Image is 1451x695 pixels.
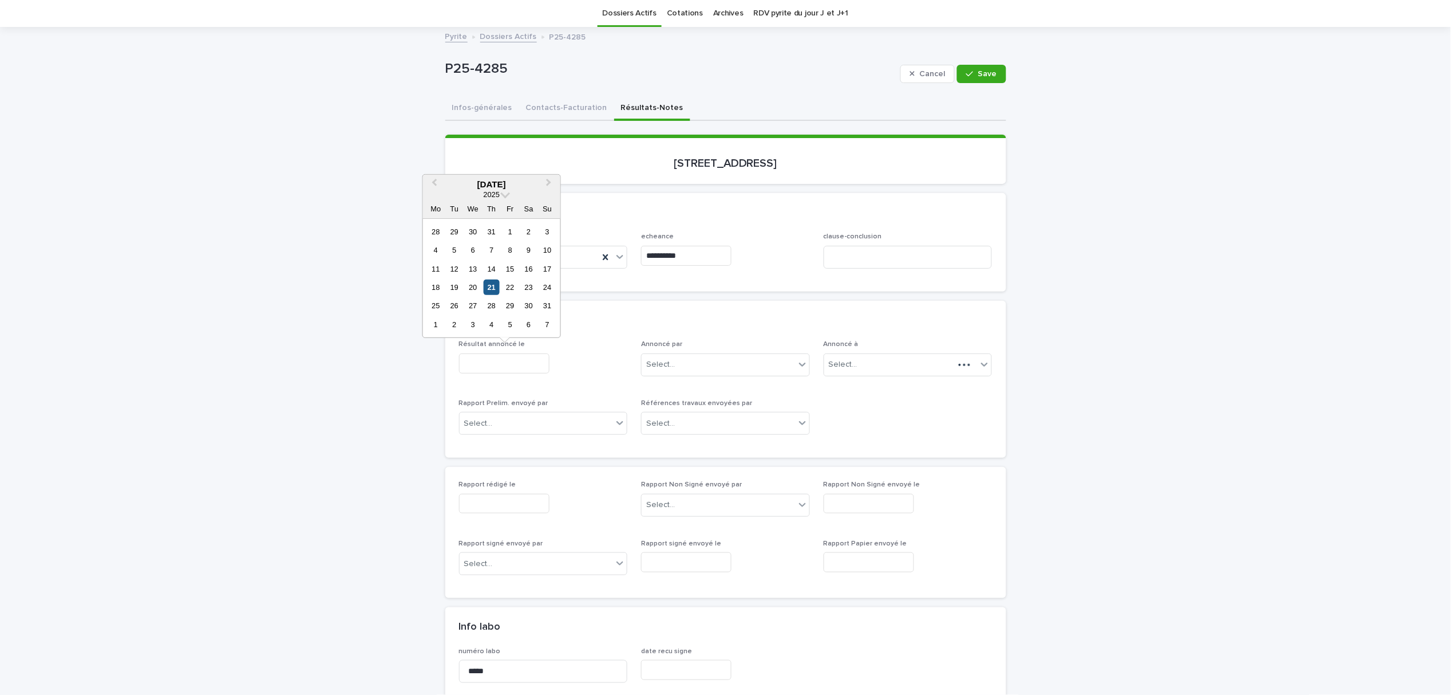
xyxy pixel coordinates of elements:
button: Save [957,65,1006,83]
span: Rapport rédigé le [459,481,516,488]
span: Rapport Papier envoyé le [824,540,907,547]
button: Infos-générales [445,97,519,121]
span: Save [978,70,997,78]
div: Choose Monday, 11 August 2025 [428,261,444,276]
div: Choose Wednesday, 6 August 2025 [465,242,481,258]
div: Choose Wednesday, 27 August 2025 [465,298,481,313]
div: Choose Tuesday, 19 August 2025 [446,280,462,295]
div: Select... [646,499,675,511]
div: Select... [829,359,857,371]
button: Previous Month [424,176,442,194]
div: Choose Tuesday, 26 August 2025 [446,298,462,313]
div: Choose Tuesday, 5 August 2025 [446,242,462,258]
div: Choose Saturday, 30 August 2025 [521,298,536,313]
div: Choose Saturday, 16 August 2025 [521,261,536,276]
span: Annoncé à [824,341,859,348]
span: numéro labo [459,648,501,655]
div: Choose Sunday, 31 August 2025 [540,298,555,313]
div: Choose Thursday, 31 July 2025 [484,224,499,239]
span: date recu signe [641,648,692,655]
div: Choose Saturday, 23 August 2025 [521,280,536,295]
span: Cancel [919,70,945,78]
div: Choose Friday, 15 August 2025 [503,261,518,276]
div: Choose Monday, 18 August 2025 [428,280,444,295]
div: We [465,201,481,217]
div: Th [484,201,499,217]
div: Choose Friday, 29 August 2025 [503,298,518,313]
div: Choose Thursday, 28 August 2025 [484,298,499,313]
div: Choose Tuesday, 29 July 2025 [446,224,462,239]
p: [STREET_ADDRESS] [459,156,993,170]
div: Choose Monday, 28 July 2025 [428,224,444,239]
div: Choose Monday, 1 September 2025 [428,317,444,332]
div: Select... [464,558,493,570]
div: Choose Friday, 22 August 2025 [503,280,518,295]
div: Su [540,201,555,217]
div: Choose Saturday, 6 September 2025 [521,317,536,332]
div: Choose Tuesday, 2 September 2025 [446,317,462,332]
div: Choose Thursday, 4 September 2025 [484,317,499,332]
div: Choose Thursday, 7 August 2025 [484,242,499,258]
div: Choose Wednesday, 20 August 2025 [465,280,481,295]
div: Select... [464,418,493,430]
div: Choose Saturday, 2 August 2025 [521,224,536,239]
div: Choose Monday, 25 August 2025 [428,298,444,313]
button: Résultats-Notes [614,97,690,121]
span: Rapport Non Signé envoyé par [641,481,742,488]
div: Select... [646,359,675,371]
div: Select... [646,418,675,430]
div: Choose Wednesday, 13 August 2025 [465,261,481,276]
div: Choose Sunday, 17 August 2025 [540,261,555,276]
div: Choose Thursday, 21 August 2025 [484,280,499,295]
div: Choose Sunday, 3 August 2025 [540,224,555,239]
div: Choose Friday, 1 August 2025 [503,224,518,239]
button: Next Month [541,176,559,194]
div: Tu [446,201,462,217]
div: Choose Sunday, 24 August 2025 [540,280,555,295]
span: Rapport signé envoyé le [641,540,721,547]
div: month 2025-08 [426,222,556,334]
p: P25-4285 [549,30,586,42]
span: 2025 [484,190,500,199]
button: Cancel [900,65,955,83]
div: Choose Thursday, 14 August 2025 [484,261,499,276]
span: echeance [641,233,674,240]
a: Dossiers Actifs [480,29,537,42]
div: Choose Saturday, 9 August 2025 [521,242,536,258]
div: Fr [503,201,518,217]
div: Choose Wednesday, 3 September 2025 [465,317,481,332]
div: Choose Friday, 5 September 2025 [503,317,518,332]
span: Rapport Prelim. envoyé par [459,400,548,407]
span: Rapport Non Signé envoyé le [824,481,920,488]
div: Choose Sunday, 7 September 2025 [540,317,555,332]
span: clause-conclusion [824,233,882,240]
div: Sa [521,201,536,217]
h2: Info labo [459,621,501,634]
div: [DATE] [423,179,560,190]
div: Choose Friday, 8 August 2025 [503,242,518,258]
div: Choose Wednesday, 30 July 2025 [465,224,481,239]
a: Pyrite [445,29,468,42]
div: Mo [428,201,444,217]
span: Références travaux envoyées par [641,400,752,407]
div: Choose Sunday, 10 August 2025 [540,242,555,258]
span: Rapport signé envoyé par [459,540,543,547]
div: Choose Tuesday, 12 August 2025 [446,261,462,276]
button: Contacts-Facturation [519,97,614,121]
div: Choose Monday, 4 August 2025 [428,242,444,258]
span: Annoncé par [641,341,682,348]
p: P25-4285 [445,61,896,77]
